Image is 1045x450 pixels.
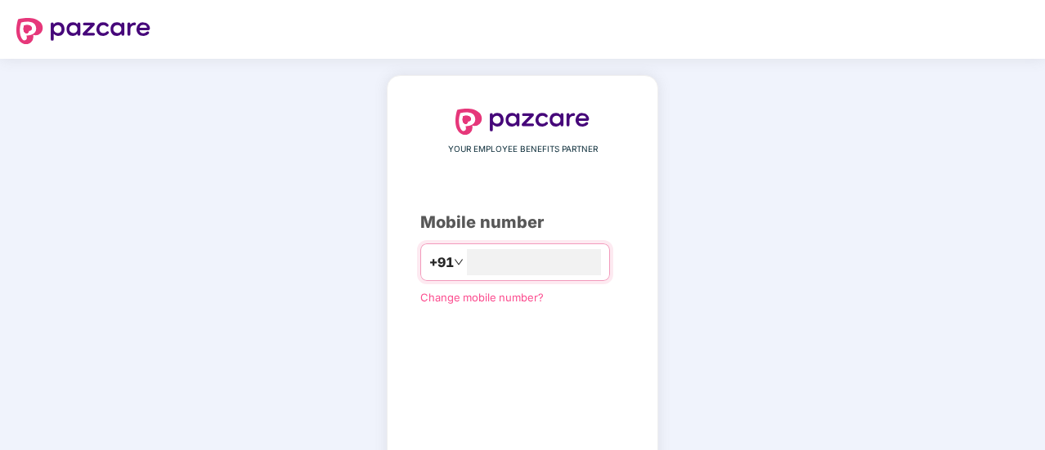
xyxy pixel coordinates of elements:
[16,18,150,44] img: logo
[448,143,598,156] span: YOUR EMPLOYEE BENEFITS PARTNER
[429,252,454,273] span: +91
[454,257,464,267] span: down
[455,109,590,135] img: logo
[420,291,544,304] a: Change mobile number?
[420,210,625,235] div: Mobile number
